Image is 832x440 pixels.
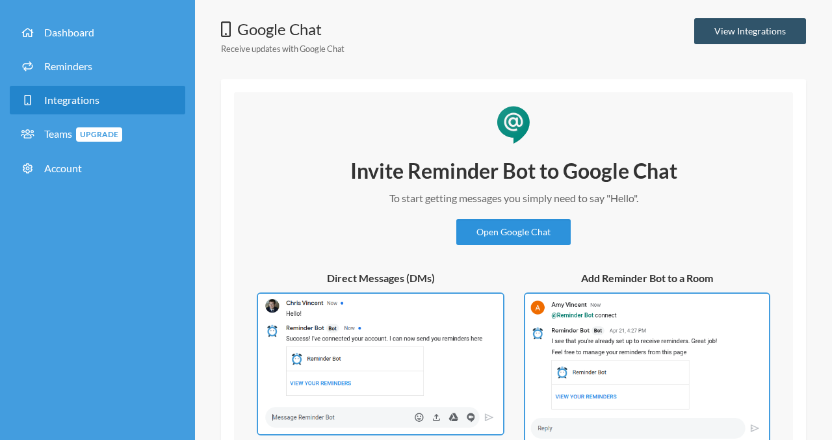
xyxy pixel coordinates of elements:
a: View Integrations [694,18,806,44]
small: Receive updates with Google Chat [221,44,344,54]
span: Account [44,162,82,174]
a: Account [10,154,185,183]
h1: Google Chat [221,18,344,40]
span: Reminders [44,60,92,72]
span: Upgrade [76,127,122,142]
span: Teams [44,127,122,140]
p: To start getting messages you simply need to say "Hello". [318,190,708,206]
a: TeamsUpgrade [10,120,185,149]
a: Dashboard [10,18,185,47]
h5: Direct Messages (DMs) [257,271,504,285]
a: Open Google Chat [456,219,571,245]
h2: Invite Reminder Bot to Google Chat [318,157,708,185]
span: Integrations [44,94,99,106]
h5: Add Reminder Bot to a Room [524,271,770,285]
a: Reminders [10,52,185,81]
span: Dashboard [44,26,94,38]
a: Integrations [10,86,185,114]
